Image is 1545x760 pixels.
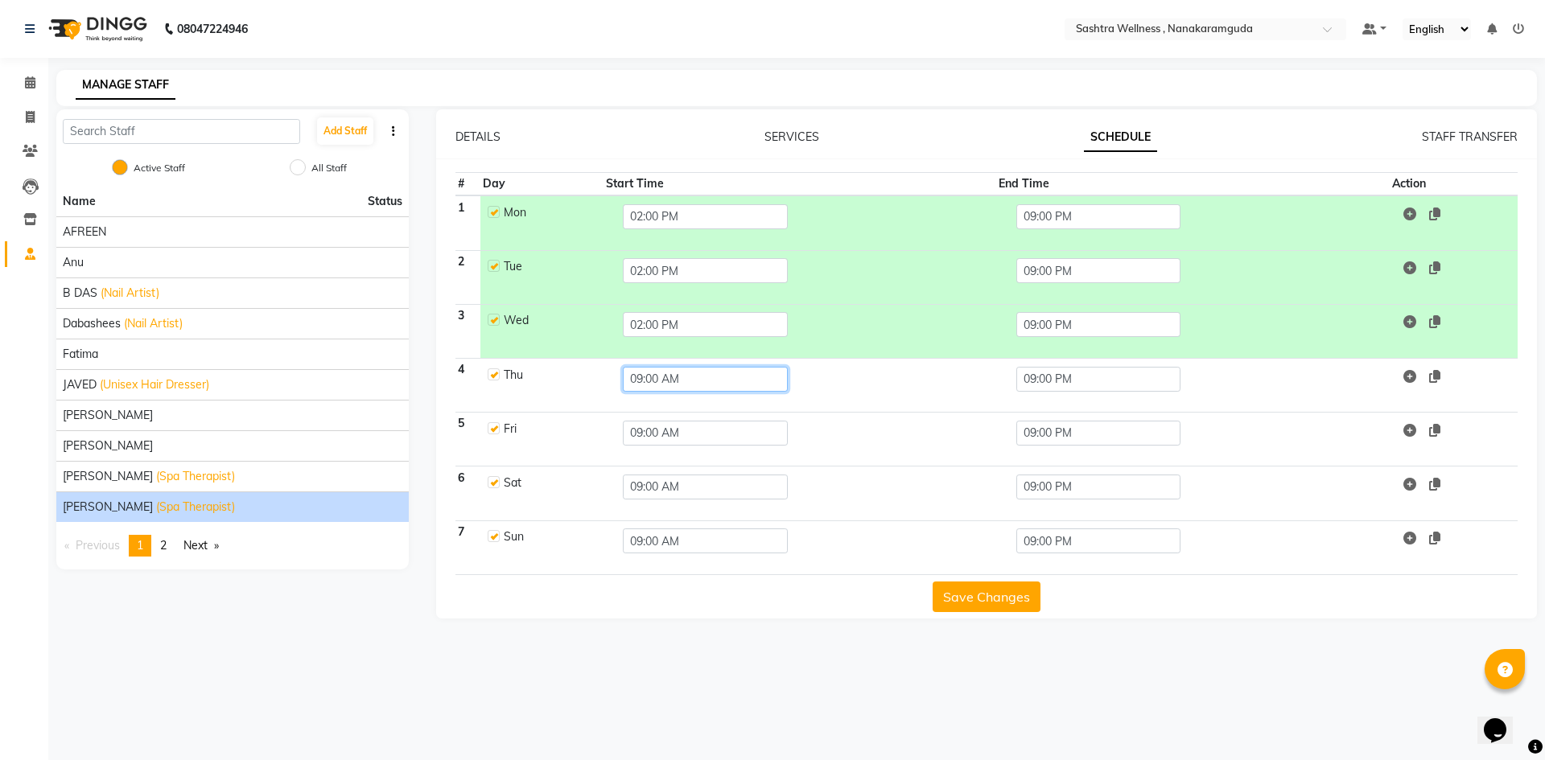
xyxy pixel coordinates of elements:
span: (Nail Artist) [101,285,159,302]
span: Previous [76,538,120,553]
th: Action [1390,173,1518,196]
th: Day [480,173,604,196]
b: 08047224946 [177,6,248,51]
div: Sun [504,528,595,545]
a: SERVICES [764,129,819,144]
th: End Time [996,173,1389,196]
th: 1 [455,195,480,250]
span: (Spa Therapist) [156,468,235,485]
button: Save Changes [933,581,1040,612]
span: Name [63,194,96,208]
span: (Spa Therapist) [156,499,235,516]
div: Mon [504,204,595,221]
input: Search Staff [63,119,300,144]
span: 2 [160,538,167,553]
label: Active Staff [134,161,185,175]
div: Tue [504,258,595,275]
a: MANAGE STAFF [76,71,175,100]
div: Sat [504,474,595,491]
span: JAVED [63,376,97,393]
a: DETAILS [455,129,501,144]
th: 5 [455,413,480,466]
th: Start Time [604,173,996,196]
span: (Nail Artist) [124,315,183,332]
span: Fatima [63,346,98,363]
span: [PERSON_NAME] [63,468,153,485]
th: 4 [455,358,480,412]
span: (Unisex Hair Dresser) [100,376,209,393]
img: logo [41,6,151,51]
th: 3 [455,304,480,358]
span: AFREEN [63,224,106,240]
button: Add Staff [317,117,373,145]
a: Next [175,535,227,557]
span: Dabashees [63,315,121,332]
iframe: chat widget [1477,696,1529,744]
a: STAFF TRANSFER [1422,129,1518,144]
label: All Staff [311,161,347,175]
span: [PERSON_NAME] [63,438,153,454]
div: Fri [504,421,595,438]
div: Wed [504,312,595,329]
a: SCHEDULE [1084,123,1157,152]
span: [PERSON_NAME] [63,407,153,424]
th: 6 [455,466,480,520]
nav: Pagination [56,535,409,557]
th: 7 [455,520,480,574]
span: anu [63,254,84,271]
span: 1 [137,538,143,553]
div: Thu [504,367,595,384]
th: 2 [455,250,480,304]
span: [PERSON_NAME] [63,499,153,516]
span: Status [368,193,402,210]
span: B DAS [63,285,97,302]
th: # [455,173,480,196]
